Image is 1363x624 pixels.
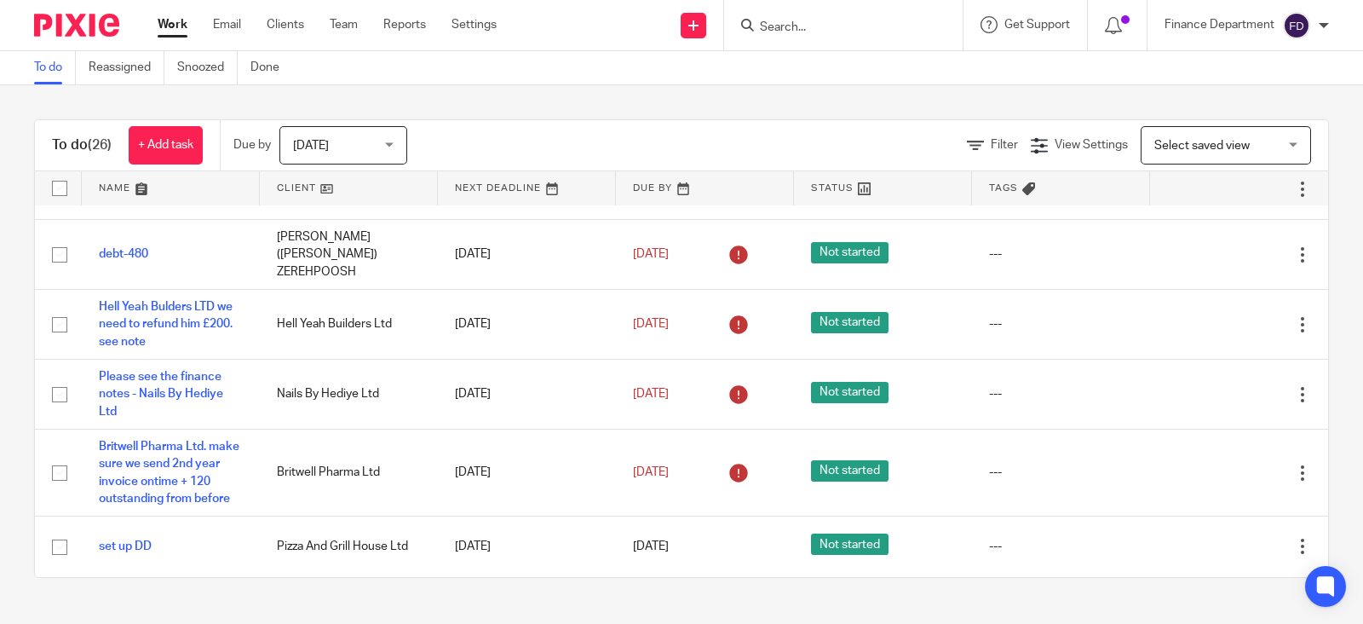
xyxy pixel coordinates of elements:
div: --- [989,315,1133,332]
td: [DATE] [438,220,616,290]
div: --- [989,464,1133,481]
p: Due by [233,136,271,153]
span: View Settings [1055,139,1128,151]
td: Nails By Hediye Ltd [260,360,438,430]
div: --- [989,538,1133,555]
span: [DATE] [633,466,669,478]
a: Snoozed [177,51,238,84]
a: + Add task [129,126,203,165]
a: Hell Yeah Bulders LTD we need to refund him £200. see note [99,301,233,348]
span: Tags [989,183,1018,193]
span: (26) [88,138,112,152]
span: [DATE] [633,388,669,400]
a: Settings [451,16,497,33]
a: Reassigned [89,51,164,84]
a: Britwell Pharma Ltd. make sure we send 2nd year invoice ontime + 120 outstanding from before [99,441,239,505]
td: [DATE] [438,429,616,516]
h1: To do [52,136,112,154]
a: Please see the finance notes - Nails By Hediye Ltd [99,371,223,418]
td: [DATE] [438,517,616,577]
a: Done [250,51,292,84]
a: Reports [383,16,426,33]
td: [PERSON_NAME] ([PERSON_NAME]) ZEREHPOOSH [260,220,438,290]
span: [DATE] [633,540,669,552]
a: To do [34,51,76,84]
span: Get Support [1004,19,1070,31]
a: debt-480 [99,248,148,260]
span: [DATE] [633,248,669,260]
input: Search [758,20,912,36]
a: Team [330,16,358,33]
td: Britwell Pharma Ltd [260,429,438,516]
a: Email [213,16,241,33]
span: Not started [811,242,889,263]
a: Clients [267,16,304,33]
td: Hell Yeah Builders Ltd [260,290,438,360]
img: svg%3E [1283,12,1310,39]
span: Not started [811,534,889,555]
td: [DATE] [438,290,616,360]
img: Pixie [34,14,119,37]
span: Filter [991,139,1018,151]
td: [DATE] [438,360,616,430]
span: Select saved view [1154,140,1250,152]
a: set up DD [99,540,152,552]
div: --- [989,246,1133,263]
td: Pizza And Grill House Ltd [260,517,438,577]
p: Finance Department [1165,16,1274,33]
a: Work [158,16,187,33]
span: [DATE] [293,140,329,152]
span: [DATE] [633,318,669,330]
span: Not started [811,382,889,403]
span: Not started [811,312,889,333]
span: Not started [811,460,889,482]
div: --- [989,385,1133,402]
